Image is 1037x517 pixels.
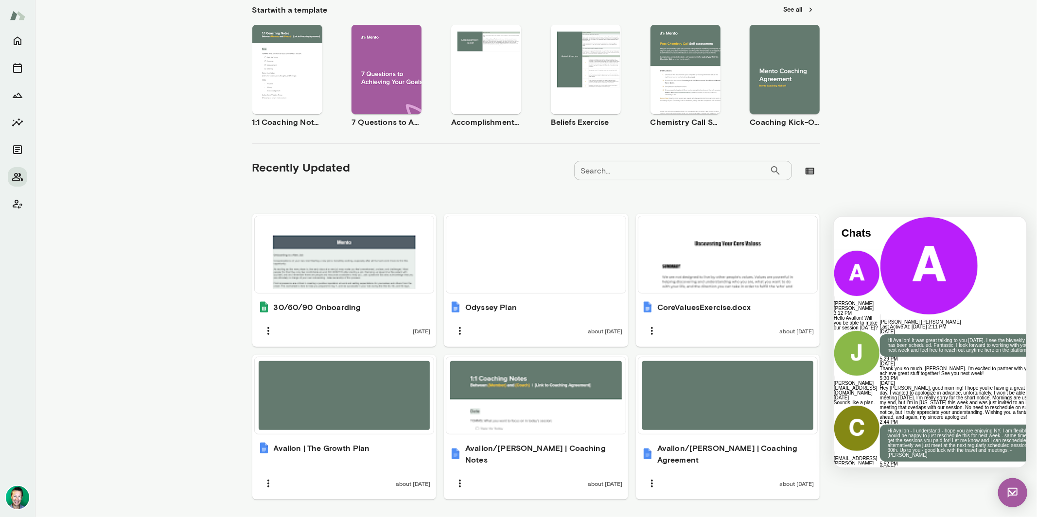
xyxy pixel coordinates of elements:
[352,116,422,128] h6: 7 Questions to Achieving Your Goals
[450,301,461,313] img: Odyssey Plan
[451,116,521,128] h6: Accomplishment Tracker
[778,2,820,17] button: See all
[750,116,820,128] h6: Coaching Kick-Off | Coaching Agreement
[54,121,215,136] p: Hi Avallon! It was great talking to you [DATE]. I see the biweekly session has been scheduled. Fa...
[10,6,25,25] img: Mento
[46,150,223,159] p: Thank you so much, [PERSON_NAME]. I'm excited to partner with you! Let's achieve great stuff toge...
[551,116,621,128] h6: Beliefs Exercise
[46,164,61,169] span: [DATE]
[8,10,38,23] h4: Chats
[8,194,27,214] button: Client app
[657,442,814,465] h6: Avallon/[PERSON_NAME] | Coaching Agreement
[252,116,322,128] h6: 1:1 Coaching Notes
[650,116,721,128] h6: Chemistry Call Self-Assessment [Coaches only]
[252,159,351,175] h5: Recently Updated
[657,301,751,313] h6: CoreValuesExercise.docx
[413,327,430,335] span: [DATE]
[54,212,215,241] p: Hi Avallon - I understand - hope you are enjoying NY. I am flexible and would be happy to just re...
[8,58,27,78] button: Sessions
[779,480,814,487] span: about [DATE]
[46,169,223,203] p: Hey [PERSON_NAME], good morning! I hope you're having a great start to your day. I wanted to apol...
[8,167,27,187] button: Members
[46,103,223,108] h6: [PERSON_NAME] [PERSON_NAME]
[46,139,64,145] span: 5:29 PM
[46,244,64,250] span: 5:52 PM
[258,442,270,454] img: Avallon | The Growth Plan
[46,159,64,164] span: 5:30 PM
[588,327,622,335] span: about [DATE]
[274,301,361,313] h6: 30/60/90 Onboarding
[46,112,61,118] span: [DATE]
[8,31,27,51] button: Home
[6,486,29,509] img: Brian Lawrence
[8,113,27,132] button: Insights
[779,327,814,335] span: about [DATE]
[465,301,517,313] h6: Odyssey Plan
[588,480,622,487] span: about [DATE]
[450,448,461,460] img: Avallon/Brian | Coaching Notes
[8,86,27,105] button: Growth Plan
[396,480,430,487] span: about [DATE]
[46,249,61,255] span: [DATE]
[642,448,653,460] img: Avallon/Brian | Coaching Agreement
[252,4,328,16] h6: Start with a template
[46,107,113,113] span: Last Active At: [DATE] 2:11 PM
[274,442,370,454] h6: Avallon | The Growth Plan
[46,203,64,208] span: 2:44 PM
[465,442,622,465] h6: Avallon/[PERSON_NAME] | Coaching Notes
[258,301,270,313] img: 30/60/90 Onboarding
[8,140,27,159] button: Documents
[642,301,653,313] img: CoreValuesExercise.docx
[46,144,61,150] span: [DATE]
